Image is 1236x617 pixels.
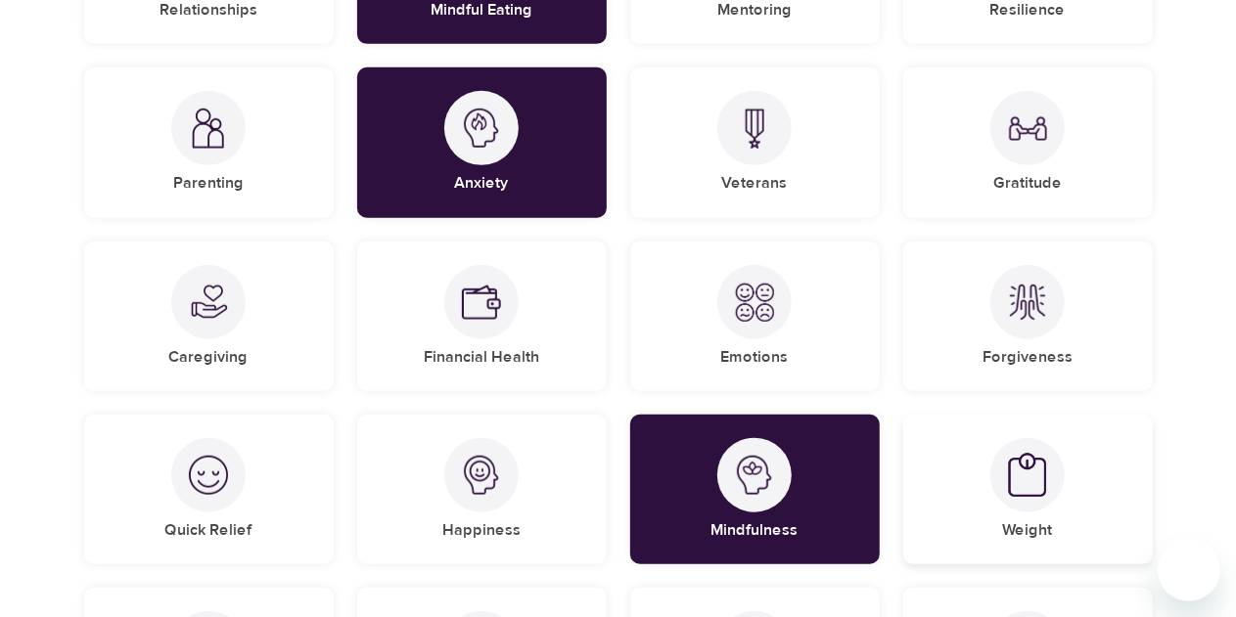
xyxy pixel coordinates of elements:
[84,242,334,391] div: CaregivingCaregiving
[993,173,1062,194] h5: Gratitude
[173,173,244,194] h5: Parenting
[711,520,799,541] h5: Mindfulness
[357,415,607,564] div: HappinessHappiness
[462,109,501,148] img: Anxiety
[357,242,607,391] div: Financial HealthFinancial Health
[1008,283,1047,322] img: Forgiveness
[462,456,501,495] img: Happiness
[735,456,774,495] img: Mindfulness
[903,415,1153,564] div: WeightWeight
[455,173,509,194] h5: Anxiety
[165,520,252,541] h5: Quick Relief
[357,67,607,217] div: AnxietyAnxiety
[722,173,788,194] h5: Veterans
[189,109,228,149] img: Parenting
[903,242,1153,391] div: ForgivenessForgiveness
[630,242,880,391] div: EmotionsEmotions
[630,67,880,217] div: VeteransVeterans
[903,67,1153,217] div: GratitudeGratitude
[983,347,1073,368] h5: Forgiveness
[424,347,539,368] h5: Financial Health
[1003,520,1053,541] h5: Weight
[442,520,521,541] h5: Happiness
[84,67,334,217] div: ParentingParenting
[84,415,334,564] div: Quick ReliefQuick Relief
[1008,109,1047,148] img: Gratitude
[462,283,501,322] img: Financial Health
[169,347,249,368] h5: Caregiving
[735,283,774,322] img: Emotions
[630,415,880,564] div: MindfulnessMindfulness
[1158,539,1220,601] iframe: Button to launch messaging window
[1008,453,1047,499] img: Weight
[735,109,774,149] img: Veterans
[721,347,789,368] h5: Emotions
[189,283,228,322] img: Caregiving
[189,456,228,495] img: Quick Relief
